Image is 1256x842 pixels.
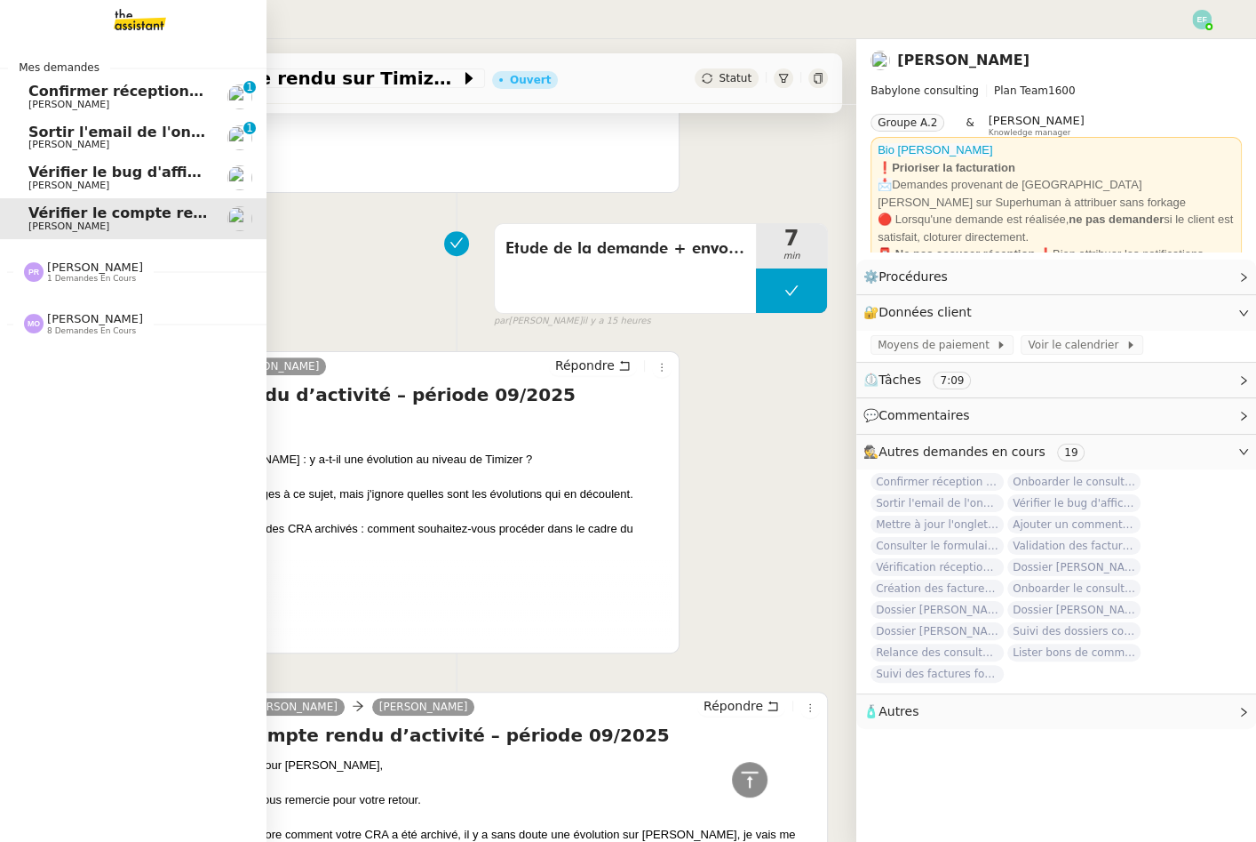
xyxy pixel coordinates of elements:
[93,573,672,590] div: Merci,
[93,451,672,469] div: Suite au message de [PERSON_NAME] : y a-t-il une évolution au niveau de Timizer ?
[863,302,979,323] span: 🔐
[870,51,890,70] img: users%2FSg6jQljroSUGpSfKFUOPmUmNaZ23%2Favatar%2FUntitled.png
[1007,494,1141,512] span: Vérifier le bug d'affichage
[878,336,996,354] span: Moyens de paiement
[1007,558,1141,576] span: Dossier [PERSON_NAME]
[1007,473,1141,491] span: Onboarder le consultant [PERSON_NAME]
[28,221,109,232] span: [PERSON_NAME]
[227,206,252,231] img: users%2FSg6jQljroSUGpSfKFUOPmUmNaZ23%2Favatar%2FUntitled.png
[47,274,136,284] span: 1 demandes en cours
[1007,516,1141,533] span: Ajouter un commentaire sur la facture de [PERSON_NAME]
[870,644,1004,662] span: Relance des consultants CRA - août 2025
[224,358,327,374] a: [PERSON_NAME]
[870,494,1004,512] span: Sortir l'email de l'onglet archivé
[870,601,1004,619] span: Dossier [PERSON_NAME]
[870,516,1004,533] span: Mettre à jour l'onglet bon de commande
[494,314,651,329] small: [PERSON_NAME]
[28,83,387,100] span: Confirmer réception facture septembre 2025
[863,704,918,718] span: 🧴
[242,791,820,809] div: Je vous remercie pour votre retour.
[756,249,827,264] span: min
[704,697,763,715] span: Répondre
[1069,213,1164,226] strong: ne pas demander
[243,122,256,134] nz-badge-sup: 1
[933,372,971,389] nz-tag: 7:09
[870,580,1004,597] span: Création des factures client - septembre 2025
[242,757,820,774] div: Bonjour [PERSON_NAME],
[1028,336,1125,354] span: Voir le calendrier
[863,445,1092,459] span: 🕵️
[47,326,136,336] span: 8 demandes en cours
[878,178,892,191] span: 📩
[989,128,1071,138] span: Knowledge manager
[28,99,109,110] span: [PERSON_NAME]
[372,699,475,715] a: [PERSON_NAME]
[47,312,143,325] span: [PERSON_NAME]
[863,267,956,287] span: ⚙️
[93,520,672,555] div: Je m'aperçois qu'il y a désormais des CRA archivés : comment souhaitez-vous procéder dans le cadr...
[28,180,109,191] span: [PERSON_NAME]
[863,373,986,387] span: ⏲️
[93,382,672,407] h4: Fwd: Compte rendu d’activité – période 09/2025
[878,161,1015,174] strong: ❗Prioriser la facturation
[856,295,1256,330] div: 🔐Données client
[697,696,785,716] button: Répondre
[856,694,1256,729] div: 🧴Autres
[28,164,235,180] span: Vérifier le bug d'affichage
[246,122,253,138] p: 1
[856,435,1256,469] div: 🕵️Autres demandes en cours 19
[989,114,1085,137] app-user-label: Knowledge manager
[878,143,992,156] a: Bio [PERSON_NAME]
[878,211,1235,245] div: 🔴 Lorsqu'une demande est réalisée, si le client est satisfait, cloturer directement.
[92,69,460,87] span: Vérifier le compte rendu sur Timizer / [PERSON_NAME] / Evolution timizer
[505,236,745,262] span: Etude de la demande + envoi d'emails
[227,125,252,150] img: users%2FSg6jQljroSUGpSfKFUOPmUmNaZ23%2Favatar%2FUntitled.png
[1007,537,1141,555] span: Validation des factures consultants - septembre 2025
[878,245,1235,298] div: ❗Bien attribuer les notifications [PERSON_NAME] à [PERSON_NAME] ou [PERSON_NAME].
[1007,644,1141,662] span: Lister bons de commande manquants à [PERSON_NAME]
[1007,601,1141,619] span: Dossier [PERSON_NAME]
[28,139,109,150] span: [PERSON_NAME]
[870,114,944,132] nz-tag: Groupe A.2
[870,84,979,97] span: Babylone consulting
[227,84,252,109] img: users%2FSg6jQljroSUGpSfKFUOPmUmNaZ23%2Favatar%2FUntitled.png
[1192,10,1212,29] img: svg
[28,204,616,221] span: Vérifier le compte rendu sur Timizer / [PERSON_NAME] / Evolution timizer
[1048,84,1076,97] span: 1600
[243,81,256,93] nz-badge-sup: 1
[719,72,751,84] span: Statut
[227,165,252,190] img: users%2FSg6jQljroSUGpSfKFUOPmUmNaZ23%2Favatar%2FUntitled.png
[1007,622,1141,640] span: Suivi des dossiers complexes
[510,75,551,85] div: Ouvert
[856,363,1256,397] div: ⏲️Tâches 7:09
[555,357,615,374] span: Répondre
[242,723,820,748] h4: Compte rendu d’activité – période 09/2025
[994,84,1048,97] span: Plan Team
[28,124,286,140] span: Sortir l'email de l'onglet archivé
[878,269,948,284] span: Procédures
[870,622,1004,640] span: Dossier [PERSON_NAME]
[24,314,44,333] img: svg
[549,356,637,375] button: Répondre
[756,228,827,249] span: 7
[870,558,1004,576] span: Vérification réception factures consultants - septembre 2025
[494,314,509,329] span: par
[1057,444,1085,461] nz-tag: 19
[242,699,345,715] a: [PERSON_NAME]
[870,665,1004,683] span: Suivi des factures fournisseurs en attente de paiement - 1 septembre 2025
[856,398,1256,433] div: 💬Commentaires
[24,262,44,282] img: svg
[582,314,650,329] span: il y a 15 heures
[878,408,969,422] span: Commentaires
[863,408,977,422] span: 💬
[878,704,918,718] span: Autres
[47,261,143,274] span: [PERSON_NAME]
[878,247,1038,261] strong: 📮 Ne pas accuser réception.
[1007,580,1141,597] span: Onboarder le consultant [PERSON_NAME]
[878,176,1235,211] div: Demandes provenant de [GEOGRAPHIC_DATA][PERSON_NAME] sur Superhuman à attribuer sans forkage
[856,260,1256,294] div: ⚙️Procédures
[93,416,672,676] div: Bonjour Florent,
[93,485,672,503] div: Je sais qu'il y avait eu des échanges à ce sujet, mais j'ignore quelles sont les évolutions qui e...
[878,445,1045,459] span: Autres demandes en cours
[989,114,1085,127] span: [PERSON_NAME]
